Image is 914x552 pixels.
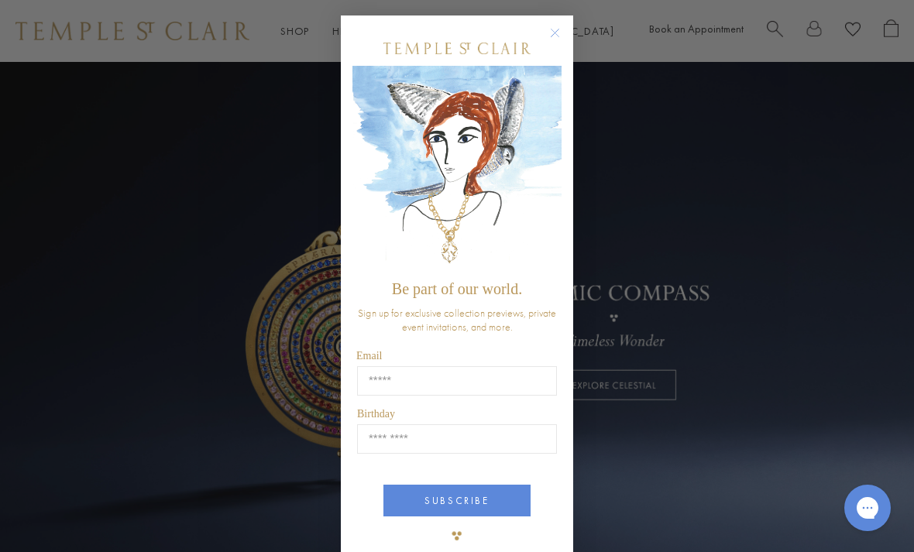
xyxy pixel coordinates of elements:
button: Close dialog [553,31,572,50]
img: c4a9eb12-d91a-4d4a-8ee0-386386f4f338.jpeg [352,66,562,273]
span: Email [356,350,382,362]
input: Email [357,366,557,396]
span: Be part of our world. [392,280,522,297]
img: TSC [442,520,472,551]
iframe: Gorgias live chat messenger [837,479,899,537]
button: SUBSCRIBE [383,485,531,516]
img: Temple St. Clair [383,43,531,54]
span: Birthday [357,408,395,420]
span: Sign up for exclusive collection previews, private event invitations, and more. [358,306,556,334]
